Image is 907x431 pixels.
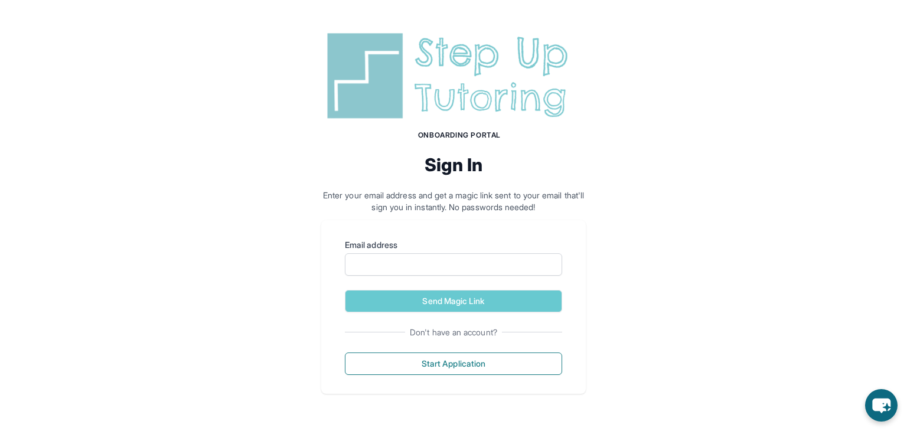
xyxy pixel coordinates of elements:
[345,290,562,312] button: Send Magic Link
[321,28,586,123] img: Step Up Tutoring horizontal logo
[321,190,586,213] p: Enter your email address and get a magic link sent to your email that'll sign you in instantly. N...
[405,326,502,338] span: Don't have an account?
[333,130,586,140] h1: Onboarding Portal
[865,389,898,422] button: chat-button
[321,154,586,175] h2: Sign In
[345,352,562,375] button: Start Application
[345,239,562,251] label: Email address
